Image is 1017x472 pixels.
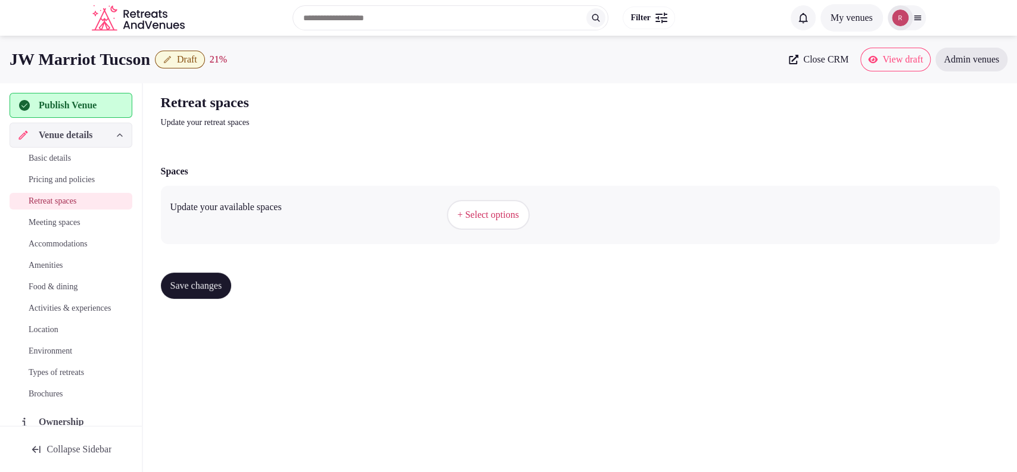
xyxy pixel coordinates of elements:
[892,10,909,26] img: robiejavier
[161,117,561,129] p: Update your retreat spaces
[210,52,227,67] button: 21%
[177,54,197,65] span: Draft
[10,410,132,435] a: Ownership
[210,52,227,67] div: 21 %
[623,7,674,29] button: Filter
[170,280,222,292] span: Save changes
[10,386,132,402] a: Brochures
[39,98,97,112] span: Publish Venue
[860,48,931,71] a: View draft
[29,174,95,186] span: Pricing and policies
[458,208,519,221] span: + Select options
[820,12,883,23] a: My venues
[39,415,89,429] span: Ownership
[29,367,84,379] span: Types of retreats
[29,260,63,271] span: Amenities
[820,4,883,32] button: My venues
[29,238,88,250] span: Accommodations
[935,48,1007,71] a: Admin venues
[782,48,856,71] a: Close CRM
[10,48,150,71] h1: JW Marriot Tucson
[10,300,132,317] a: Activities & experiences
[803,54,848,65] span: Close CRM
[10,343,132,360] a: Environment
[630,12,650,24] span: Filter
[29,281,77,293] span: Food & dining
[29,152,71,164] span: Basic details
[29,324,58,336] span: Location
[92,5,187,32] svg: Retreats and Venues company logo
[944,54,999,65] span: Admin venues
[10,171,132,188] a: Pricing and policies
[29,302,111,314] span: Activities & experiences
[29,388,63,400] span: Brochures
[10,150,132,167] a: Basic details
[155,51,205,68] button: Draft
[161,93,561,112] h2: Retreat spaces
[10,436,132,462] button: Collapse Sidebar
[10,193,132,210] a: Retreat spaces
[10,214,132,231] a: Meeting spaces
[10,257,132,274] a: Amenities
[47,443,112,455] span: Collapse Sidebar
[10,236,132,252] a: Accommodations
[447,200,530,230] button: + Select options
[92,5,187,32] a: Visit the homepage
[29,345,72,357] span: Environment
[29,217,80,229] span: Meeting spaces
[161,164,188,179] h2: Spaces
[882,54,923,65] span: View draft
[39,128,93,142] span: Venue details
[10,279,132,295] a: Food & dining
[10,321,132,338] a: Location
[29,195,76,207] span: Retreat spaces
[10,364,132,381] a: Types of retreats
[170,202,437,212] label: Update your available spaces
[10,93,132,118] button: Publish Venue
[161,273,232,299] button: Save changes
